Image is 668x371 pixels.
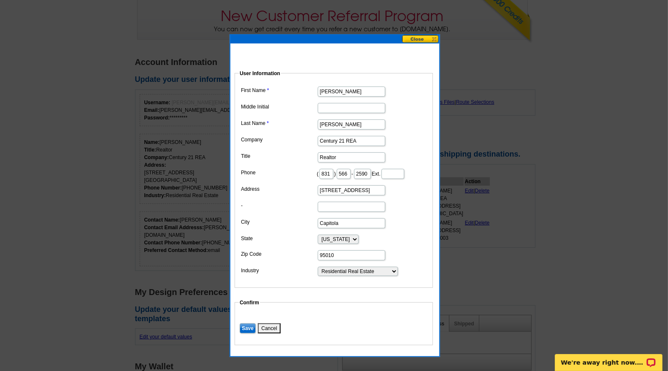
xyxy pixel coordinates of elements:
[241,136,317,144] label: Company
[241,235,317,242] label: State
[241,202,317,209] label: -
[239,70,281,77] legend: User Information
[549,344,668,371] iframe: LiveChat chat widget
[241,87,317,94] label: First Name
[241,218,317,226] label: City
[258,323,280,333] button: Cancel
[241,152,317,160] label: Title
[241,267,317,274] label: Industry
[241,250,317,258] label: Zip Code
[240,323,256,333] input: Save
[239,167,429,180] dd: ( ) - Ext.
[241,103,317,111] label: Middle Initial
[241,169,317,176] label: Phone
[241,185,317,193] label: Address
[241,119,317,127] label: Last Name
[239,299,260,306] legend: Confirm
